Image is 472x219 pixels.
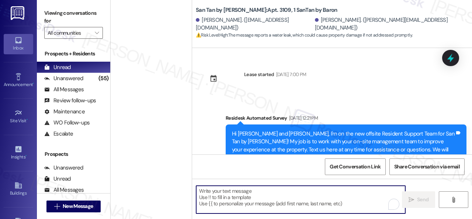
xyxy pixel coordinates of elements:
[409,197,414,203] i: 
[417,196,428,203] span: Send
[4,143,33,163] a: Insights •
[63,202,93,210] span: New Message
[25,153,27,158] span: •
[196,32,228,38] strong: ⚠️ Risk Level: High
[44,175,71,183] div: Unread
[4,107,33,127] a: Site Visit •
[44,130,73,138] div: Escalate
[46,201,101,212] button: New Message
[37,150,110,158] div: Prospects
[330,163,381,171] span: Get Conversation Link
[44,97,96,105] div: Review follow-ups
[44,108,85,116] div: Maintenance
[37,50,110,58] div: Prospects + Residents
[196,186,405,213] textarea: To enrich screen reader interactions, please activate Accessibility in Grammarly extension settings
[97,73,110,84] div: (55)
[95,30,99,36] i: 
[389,158,465,175] button: Share Conversation via email
[451,197,456,203] i: 
[44,75,83,82] div: Unanswered
[44,164,83,172] div: Unanswered
[54,203,60,209] i: 
[44,119,90,127] div: WO Follow-ups
[44,7,103,27] label: Viewing conversations for
[244,71,274,78] div: Lease started
[196,6,337,14] b: San Tan by [PERSON_NAME]: Apt. 3109, 1 SanTan by Baron
[11,6,26,20] img: ResiDesk Logo
[287,114,318,122] div: [DATE] 12:21 PM
[232,130,455,170] div: Hi [PERSON_NAME] and [PERSON_NAME], I'm on the new offsite Resident Support Team for San Tan by [...
[196,31,412,39] span: : The message reports a water leak, which could cause property damage if not addressed promptly.
[44,64,71,71] div: Unread
[27,117,28,122] span: •
[315,16,466,32] div: [PERSON_NAME]. ([PERSON_NAME][EMAIL_ADDRESS][DOMAIN_NAME])
[4,179,33,199] a: Buildings
[196,16,313,32] div: [PERSON_NAME]. ([EMAIL_ADDRESS][DOMAIN_NAME])
[44,186,84,194] div: All Messages
[394,163,460,171] span: Share Conversation via email
[48,27,91,39] input: All communities
[402,191,435,208] button: Send
[44,86,84,93] div: All Messages
[4,34,33,54] a: Inbox
[226,114,466,124] div: Residesk Automated Survey
[274,71,306,78] div: [DATE] 7:00 PM
[33,81,34,86] span: •
[325,158,385,175] button: Get Conversation Link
